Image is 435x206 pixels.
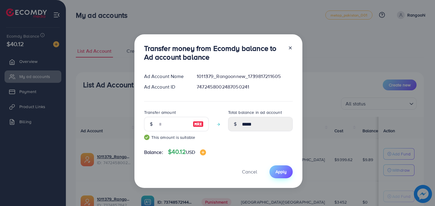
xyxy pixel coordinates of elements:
span: Apply [275,169,287,175]
img: image [200,149,206,155]
label: Transfer amount [144,109,176,115]
img: image [193,120,204,128]
button: Apply [269,165,293,178]
h4: $40.12 [168,148,206,156]
div: Ad Account ID [139,83,192,90]
div: 7472458002487050241 [192,83,297,90]
div: Ad Account Name [139,73,192,80]
span: Cancel [242,168,257,175]
button: Cancel [234,165,265,178]
label: Total balance in ad account [228,109,282,115]
h3: Transfer money from Ecomdy balance to Ad account balance [144,44,283,61]
span: USD [186,149,195,155]
img: guide [144,135,150,140]
div: 1011379_Rangoonnew_1739817211605 [192,73,297,80]
span: Balance: [144,149,163,156]
small: This amount is suitable [144,134,209,140]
